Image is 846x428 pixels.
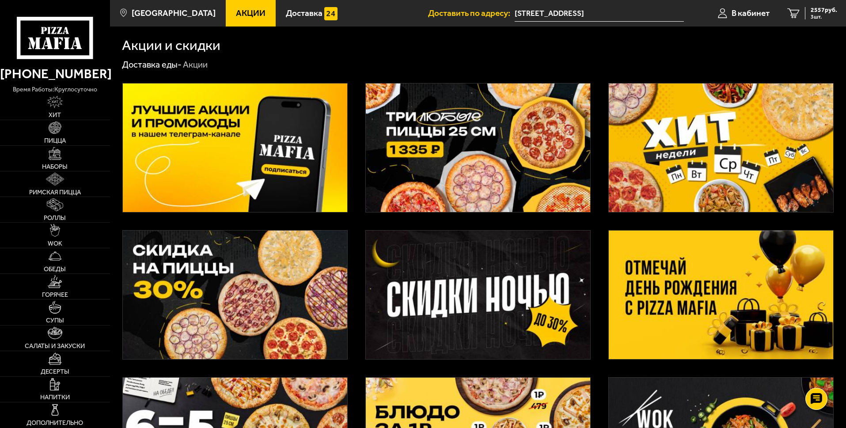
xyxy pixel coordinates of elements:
div: Акции [183,59,208,71]
span: Акции [236,9,266,17]
span: Двинская улица, 23 [515,5,684,22]
span: Наборы [42,163,68,170]
span: Супы [46,317,64,324]
span: Напитки [40,394,70,401]
span: Доставить по адресу: [428,9,515,17]
span: 2557 руб. [811,7,837,13]
span: В кабинет [732,9,770,17]
span: Салаты и закуски [25,343,85,349]
span: Десерты [41,368,69,375]
span: [GEOGRAPHIC_DATA] [132,9,216,17]
span: Хит [49,112,61,118]
input: Ваш адрес доставки [515,5,684,22]
span: WOK [48,240,62,247]
span: Горячее [42,292,68,298]
span: Римская пицца [29,189,81,196]
span: Обеды [44,266,66,273]
a: Доставка еды- [122,59,182,70]
span: 3 шт. [811,14,837,19]
span: Доставка [286,9,322,17]
span: Пицца [44,137,66,144]
h1: Акции и скидки [122,38,220,53]
span: Дополнительно [27,420,83,426]
span: Роллы [44,215,66,221]
img: 15daf4d41897b9f0e9f617042186c801.svg [324,7,338,20]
